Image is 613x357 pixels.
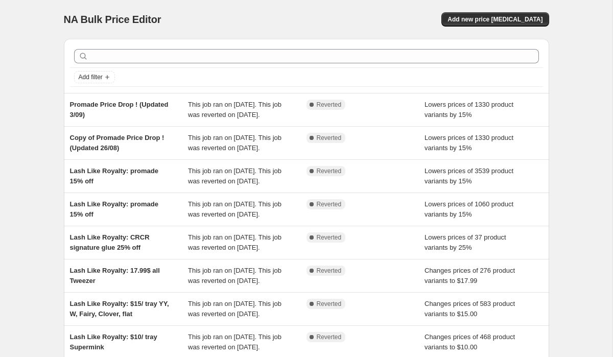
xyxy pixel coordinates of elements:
[188,333,281,351] span: This job ran on [DATE]. This job was reverted on [DATE].
[70,233,150,251] span: Lash Like Royalty: CRCR signature glue 25% off
[188,167,281,185] span: This job ran on [DATE]. This job was reverted on [DATE].
[188,300,281,318] span: This job ran on [DATE]. This job was reverted on [DATE].
[425,167,513,185] span: Lowers prices of 3539 product variants by 15%
[70,300,169,318] span: Lash Like Royalty: $15/ tray YY, W, Fairy, Clover, flat
[70,101,169,118] span: Promade Price Drop ! (Updated 3/09)
[188,200,281,218] span: This job ran on [DATE]. This job was reverted on [DATE].
[317,200,342,208] span: Reverted
[447,15,543,23] span: Add new price [MEDICAL_DATA]
[70,200,158,218] span: Lash Like Royalty: promade 15% off
[70,167,158,185] span: Lash Like Royalty: promade 15% off
[317,167,342,175] span: Reverted
[425,267,515,284] span: Changes prices of 276 product variants to $17.99
[70,134,164,152] span: Copy of Promade Price Drop ! (Updated 26/08)
[425,333,515,351] span: Changes prices of 468 product variants to $10.00
[188,233,281,251] span: This job ran on [DATE]. This job was reverted on [DATE].
[425,101,513,118] span: Lowers prices of 1330 product variants by 15%
[425,300,515,318] span: Changes prices of 583 product variants to $15.00
[425,134,513,152] span: Lowers prices of 1330 product variants by 15%
[441,12,549,27] button: Add new price [MEDICAL_DATA]
[188,134,281,152] span: This job ran on [DATE]. This job was reverted on [DATE].
[70,267,160,284] span: Lash Like Royalty: 17.99$ all Tweezer
[70,333,157,351] span: Lash Like Royalty: $10/ tray Supermink
[425,233,506,251] span: Lowers prices of 37 product variants by 25%
[317,233,342,242] span: Reverted
[74,71,115,83] button: Add filter
[79,73,103,81] span: Add filter
[188,101,281,118] span: This job ran on [DATE]. This job was reverted on [DATE].
[317,267,342,275] span: Reverted
[425,200,513,218] span: Lowers prices of 1060 product variants by 15%
[64,14,161,25] span: NA Bulk Price Editor
[317,300,342,308] span: Reverted
[188,267,281,284] span: This job ran on [DATE]. This job was reverted on [DATE].
[317,333,342,341] span: Reverted
[317,101,342,109] span: Reverted
[317,134,342,142] span: Reverted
